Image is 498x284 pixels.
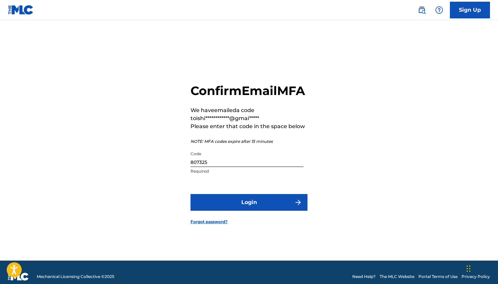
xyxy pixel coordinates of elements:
[191,194,307,211] button: Login
[191,83,307,98] h2: Confirm Email MFA
[465,252,498,284] iframe: Chat Widget
[294,198,302,206] img: f7272a7cc735f4ea7f67.svg
[191,168,303,174] p: Required
[418,274,458,280] a: Portal Terms of Use
[8,5,34,15] img: MLC Logo
[8,273,29,281] img: logo
[37,274,114,280] span: Mechanical Licensing Collective © 2025
[191,219,228,225] a: Forgot password?
[191,122,307,130] p: Please enter that code in the space below
[191,138,307,145] p: NOTE: MFA codes expire after 15 minutes
[435,6,443,14] img: help
[432,3,446,17] div: Help
[415,3,428,17] a: Public Search
[462,274,490,280] a: Privacy Policy
[380,274,414,280] a: The MLC Website
[352,274,376,280] a: Need Help?
[467,259,471,279] div: Drag
[418,6,426,14] img: search
[450,2,490,18] a: Sign Up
